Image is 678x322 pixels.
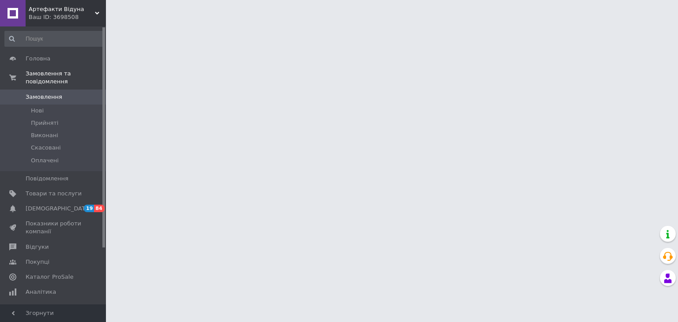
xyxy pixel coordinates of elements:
[31,144,61,152] span: Скасовані
[26,273,73,281] span: Каталог ProSale
[26,243,49,251] span: Відгуки
[26,288,56,296] span: Аналітика
[4,31,104,47] input: Пошук
[26,175,68,183] span: Повідомлення
[26,93,62,101] span: Замовлення
[26,205,91,213] span: [DEMOGRAPHIC_DATA]
[29,5,95,13] span: Артефакти Відуна
[31,157,59,165] span: Оплачені
[26,303,82,319] span: Управління сайтом
[94,205,104,212] span: 84
[26,258,49,266] span: Покупці
[84,205,94,212] span: 19
[26,220,82,236] span: Показники роботи компанії
[31,119,58,127] span: Прийняті
[26,55,50,63] span: Головна
[31,107,44,115] span: Нові
[31,131,58,139] span: Виконані
[29,13,106,21] div: Ваш ID: 3698508
[26,70,106,86] span: Замовлення та повідомлення
[26,190,82,198] span: Товари та послуги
